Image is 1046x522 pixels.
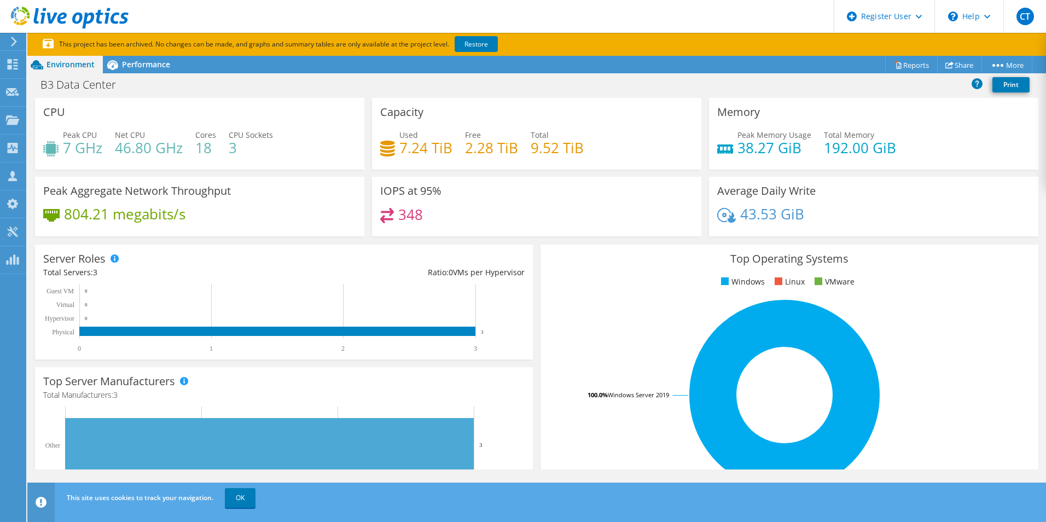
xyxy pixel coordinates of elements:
[399,142,452,154] h4: 7.24 TiB
[43,253,106,265] h3: Server Roles
[717,185,816,197] h3: Average Daily Write
[64,208,185,220] h4: 804.21 megabits/s
[63,142,102,154] h4: 7 GHz
[210,345,213,352] text: 1
[113,390,118,400] span: 3
[465,142,518,154] h4: 2.28 TiB
[465,130,481,140] span: Free
[229,142,273,154] h4: 3
[772,276,805,288] li: Linux
[948,11,958,21] svg: \n
[937,56,982,73] a: Share
[115,130,145,140] span: Net CPU
[229,130,273,140] span: CPU Sockets
[474,345,477,352] text: 3
[67,493,213,502] span: This site uses cookies to track your navigation.
[36,79,133,91] h1: B3 Data Center
[43,375,175,387] h3: Top Server Manufacturers
[43,389,525,401] h4: Total Manufacturers:
[45,315,74,322] text: Hypervisor
[380,185,441,197] h3: IOPS at 95%
[481,329,484,335] text: 3
[737,130,811,140] span: Peak Memory Usage
[531,130,549,140] span: Total
[885,56,938,73] a: Reports
[737,142,811,154] h4: 38.27 GiB
[718,276,765,288] li: Windows
[47,59,95,69] span: Environment
[115,142,183,154] h4: 46.80 GHz
[341,345,345,352] text: 2
[52,328,74,336] text: Physical
[380,106,423,118] h3: Capacity
[63,130,97,140] span: Peak CPU
[122,59,170,69] span: Performance
[981,56,1032,73] a: More
[399,130,418,140] span: Used
[824,142,896,154] h4: 192.00 GiB
[56,301,75,309] text: Virtual
[284,266,525,279] div: Ratio: VMs per Hypervisor
[455,36,498,52] a: Restore
[85,288,88,294] text: 0
[43,106,65,118] h3: CPU
[43,266,284,279] div: Total Servers:
[78,345,81,352] text: 0
[608,391,669,399] tspan: Windows Server 2019
[479,442,483,448] text: 3
[531,142,584,154] h4: 9.52 TiB
[588,391,608,399] tspan: 100.0%
[43,185,231,197] h3: Peak Aggregate Network Throughput
[717,106,760,118] h3: Memory
[824,130,874,140] span: Total Memory
[225,488,255,508] a: OK
[47,287,74,295] text: Guest VM
[195,142,216,154] h4: 18
[45,442,60,449] text: Other
[195,130,216,140] span: Cores
[1016,8,1034,25] span: CT
[85,302,88,308] text: 0
[992,77,1030,92] a: Print
[740,208,804,220] h4: 43.53 GiB
[93,267,97,277] span: 3
[398,208,423,221] h4: 348
[85,316,88,321] text: 0
[449,267,453,277] span: 0
[549,253,1030,265] h3: Top Operating Systems
[812,276,855,288] li: VMware
[43,38,579,50] p: This project has been archived. No changes can be made, and graphs and summary tables are only av...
